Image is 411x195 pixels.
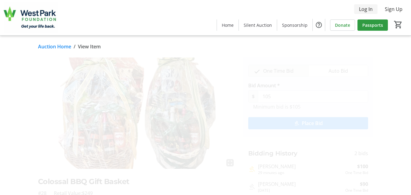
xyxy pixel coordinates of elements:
[226,159,234,166] mat-icon: fullscreen
[313,19,325,31] button: Help
[277,19,312,31] a: Sponsorship
[302,120,323,127] span: Place Bid
[380,4,407,14] button: Sign Up
[354,150,368,157] span: 2 bids
[248,149,298,158] h3: Bidding History
[258,163,343,170] div: [PERSON_NAME]
[248,90,258,103] span: $
[248,183,256,190] mat-icon: Outbid
[258,188,343,193] div: [DATE]
[244,22,272,28] span: Silent Auction
[357,19,388,31] a: Passports
[38,176,236,187] h2: Colossal BBQ Gift Basket
[359,5,373,13] span: Log In
[74,43,75,50] span: /
[345,170,368,176] div: One Time Bid
[38,57,236,169] img: Image
[222,22,234,28] span: Home
[360,180,368,188] strong: $90
[248,165,256,173] mat-icon: Highest bid
[38,43,71,50] a: Auction Home
[385,5,402,13] span: Sign Up
[78,43,101,50] span: View Item
[325,65,352,77] span: Auto Bid
[330,19,355,31] a: Donate
[239,19,277,31] a: Silent Auction
[345,188,368,193] div: One Time Bid
[393,19,404,30] button: Cart
[4,2,58,33] img: West Park Healthcare Centre Foundation's Logo
[217,19,239,31] a: Home
[253,104,301,110] tr-hint: Minimum bid is $105
[282,22,308,28] span: Sponsorship
[258,180,343,188] div: [PERSON_NAME]
[258,170,343,176] div: 29 minutes ago
[248,82,280,89] label: Bid Amount *
[357,163,368,170] strong: $100
[259,65,297,77] span: One Time Bid
[248,117,368,129] button: Place Bid
[335,22,350,28] span: Donate
[354,4,378,14] button: Log In
[362,22,383,28] span: Passports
